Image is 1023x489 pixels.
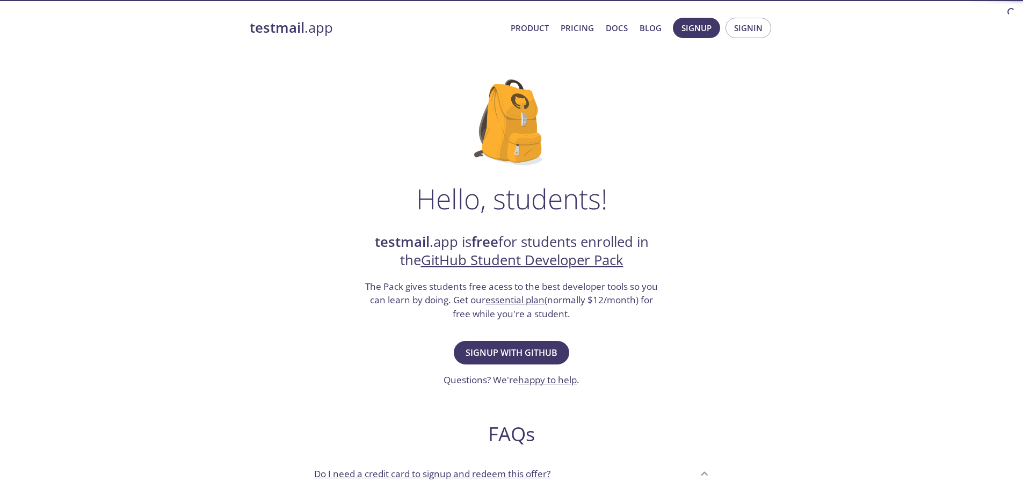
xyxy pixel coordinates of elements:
[734,21,763,35] span: Signin
[640,21,662,35] a: Blog
[364,233,659,270] h2: .app is for students enrolled in the
[306,459,718,488] div: Do I need a credit card to signup and redeem this offer?
[474,79,549,165] img: github-student-backpack.png
[454,341,569,364] button: Signup with GitHub
[375,232,430,251] strong: testmail
[314,467,550,481] p: Do I need a credit card to signup and redeem this offer?
[364,280,659,321] h3: The Pack gives students free acess to the best developer tools so you can learn by doing. Get our...
[471,232,498,251] strong: free
[466,345,557,360] span: Signup with GitHub
[511,21,549,35] a: Product
[306,422,718,446] h2: FAQs
[725,18,771,38] button: Signin
[416,183,607,215] h1: Hello, students!
[250,18,304,37] strong: testmail
[681,21,712,35] span: Signup
[561,21,594,35] a: Pricing
[444,373,579,387] h3: Questions? We're .
[421,251,623,269] a: GitHub Student Developer Pack
[673,18,720,38] button: Signup
[485,294,545,306] a: essential plan
[250,19,502,37] a: testmail.app
[518,374,577,386] a: happy to help
[606,21,628,35] a: Docs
